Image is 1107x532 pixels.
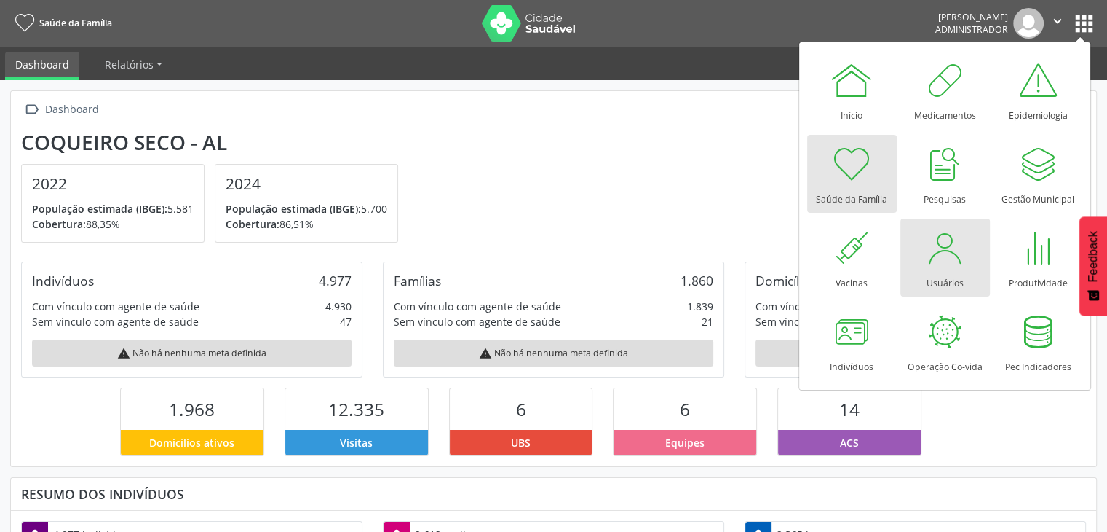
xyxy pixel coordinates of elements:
span: 6 [516,397,526,421]
a: Medicamentos [900,51,990,129]
a: Início [807,51,897,129]
img: img [1013,8,1044,39]
button: apps [1071,11,1097,36]
a: Saúde da Família [807,135,897,213]
div: Dashboard [42,99,101,120]
div: Com vínculo com agente de saúde [755,299,923,314]
span: Domicílios ativos [149,435,234,450]
a: Epidemiologia [993,51,1083,129]
button: Feedback - Mostrar pesquisa [1079,216,1107,316]
a: Relatórios [95,52,172,77]
div: Sem vínculo com agente de saúde [755,314,922,329]
span: Equipes [665,435,705,450]
a:  Dashboard [21,99,101,120]
span: 6 [680,397,690,421]
div: Famílias [394,273,441,289]
span: Relatórios [105,58,154,71]
a: Vacinas [807,219,897,297]
p: 86,51% [226,216,387,232]
div: Não há nenhuma meta definida [32,340,352,367]
a: Dashboard [5,52,79,80]
span: 1.968 [169,397,215,421]
span: Cobertura: [32,217,86,231]
div: 4.930 [325,299,352,314]
div: Resumo dos indivíduos [21,486,1086,502]
a: Pesquisas [900,135,990,213]
div: Sem vínculo com agente de saúde [394,314,560,329]
span: Saúde da Família [39,17,112,29]
div: 4.977 [319,273,352,289]
div: 1.860 [681,273,713,289]
a: Saúde da Família [10,11,112,35]
div: Com vínculo com agente de saúde [394,299,561,314]
div: Com vínculo com agente de saúde [32,299,199,314]
span: População estimada (IBGE): [226,202,361,216]
h4: 2022 [32,175,194,193]
a: Usuários [900,219,990,297]
i: warning [117,347,130,360]
span: Visitas [340,435,373,450]
button:  [1044,8,1071,39]
div: [PERSON_NAME] [935,11,1008,23]
div: Sem vínculo com agente de saúde [32,314,199,329]
span: População estimada (IBGE): [32,202,167,216]
p: 88,35% [32,216,194,232]
span: Administrador [935,23,1008,36]
div: Indivíduos [32,273,94,289]
p: 5.700 [226,201,387,216]
span: Cobertura: [226,217,279,231]
a: Gestão Municipal [993,135,1083,213]
span: Feedback [1087,231,1100,282]
div: Domicílios [755,273,816,289]
a: Indivíduos [807,302,897,380]
span: 14 [839,397,860,421]
div: Não há nenhuma meta definida [755,340,1075,367]
div: Coqueiro Seco - AL [21,130,408,154]
p: 5.581 [32,201,194,216]
div: 1.839 [687,299,713,314]
i: warning [479,347,492,360]
div: 21 [702,314,713,329]
a: Operação Co-vida [900,302,990,380]
span: 12.335 [328,397,384,421]
h4: 2024 [226,175,387,193]
i:  [1050,13,1066,29]
a: Pec Indicadores [993,302,1083,380]
a: Produtividade [993,219,1083,297]
i:  [21,99,42,120]
div: Não há nenhuma meta definida [394,340,713,367]
span: UBS [511,435,531,450]
span: ACS [840,435,859,450]
div: 47 [340,314,352,329]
